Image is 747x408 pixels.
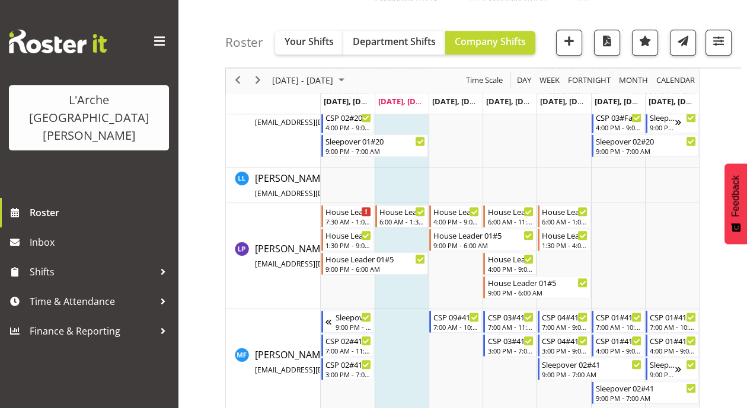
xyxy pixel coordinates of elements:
span: [DATE], [DATE] [595,96,649,107]
span: [DATE], [DATE] [649,96,703,107]
div: Lydia Peters"s event - House Leader 01#5 Begin From Wednesday, August 20, 2025 at 9:00:00 PM GMT+... [429,229,537,251]
span: [PERSON_NAME] [255,101,420,128]
span: Inbox [30,233,172,251]
div: 3:00 PM - 7:00 PM [325,370,371,379]
div: 9:00 PM - 7:00 AM [542,370,642,379]
div: Melissa Fry"s event - CSP 09#41 Begin From Wednesday, August 20, 2025 at 7:00:00 AM GMT+12:00 End... [429,310,482,333]
div: Melissa Fry"s event - CSP 02#41 Begin From Monday, August 18, 2025 at 7:00:00 AM GMT+12:00 Ends A... [321,334,374,356]
div: House Leader 01#5 [487,205,533,217]
a: [PERSON_NAME][EMAIL_ADDRESS][DOMAIN_NAME] [255,171,420,200]
span: Day [516,73,532,88]
div: Lydia Peters"s event - House Leader Begin From Monday, August 18, 2025 at 1:30:00 PM GMT+12:00 En... [321,229,374,251]
button: Time Scale [464,73,505,88]
div: Lydia Peters"s event - House Leader 01#5 Begin From Friday, August 22, 2025 at 6:00:00 AM GMT+12:... [538,205,590,227]
div: 9:00 PM - 6:00 AM [487,288,588,297]
div: 7:00 AM - 11:00 AM [325,346,371,355]
span: [DATE], [DATE] [486,96,540,107]
span: [DATE], [DATE] [432,96,486,107]
div: 9:00 PM - 7:00 AM [325,146,426,156]
div: Melissa Fry"s event - CSP 03#41 Begin From Thursday, August 21, 2025 at 7:00:00 AM GMT+12:00 Ends... [483,310,536,333]
span: Department Shifts [353,35,436,48]
div: 1:30 PM - 9:00 PM [325,240,371,250]
div: Leanne Smith"s event - CSP 02#20 Begin From Monday, August 18, 2025 at 4:00:00 PM GMT+12:00 Ends ... [321,111,374,133]
div: Lydia Peters"s event - House Leader 01#5 Begin From Thursday, August 21, 2025 at 9:00:00 PM GMT+1... [483,276,590,298]
div: CSP 04#41 [542,311,588,323]
div: Sleepover 02#20 [596,135,696,147]
span: Time Scale [465,73,504,88]
div: CSP 02#41 [325,335,371,346]
div: 7:00 AM - 10:00 AM [433,322,479,332]
div: 9:00 PM - 6:00 AM [433,240,534,250]
button: Download a PDF of the roster according to the set date range. [594,30,620,56]
div: Melissa Fry"s event - CSP 02#41 Begin From Monday, August 18, 2025 at 3:00:00 PM GMT+12:00 Ends A... [321,358,374,380]
div: CSP 02#41 [325,358,371,370]
div: 6:00 AM - 1:30 PM [379,217,425,226]
div: CSP 04#41 [542,335,588,346]
div: 9:00 PM - 7:00 AM [650,370,675,379]
div: Sleepover 02#41 [650,358,675,370]
div: Melissa Fry"s event - CSP 03#41 Begin From Thursday, August 21, 2025 at 3:00:00 PM GMT+12:00 Ends... [483,334,536,356]
div: 6:00 AM - 11:00 AM [487,217,533,226]
div: House Leader [325,229,371,241]
button: Filter Shifts [705,30,732,56]
span: Company Shifts [455,35,526,48]
div: House Leader 01#5 [325,205,371,217]
button: August 2025 [270,73,350,88]
div: next period [248,68,268,93]
div: previous period [228,68,248,93]
div: 9:00 PM - 7:00 AM [650,123,675,132]
div: 4:00 PM - 9:00 PM [596,346,641,355]
div: Lydia Peters"s event - House Leader 01#5 Begin From Monday, August 18, 2025 at 7:30:00 AM GMT+12:... [321,205,374,227]
div: CSP 01#41 [596,311,641,323]
button: Timeline Month [617,73,650,88]
div: House Leader 01#5 [487,277,588,288]
button: Your Shifts [275,31,343,54]
div: 9:00 PM - 7:00 AM [596,393,696,403]
a: [PERSON_NAME][EMAIL_ADDRESS][DOMAIN_NAME] [255,100,420,128]
div: Melissa Fry"s event - Sleepover 02#41 Begin From Saturday, August 23, 2025 at 9:00:00 PM GMT+12:0... [592,381,699,404]
div: Melissa Fry"s event - CSP 04#41 Begin From Friday, August 22, 2025 at 7:00:00 AM GMT+12:00 Ends A... [538,310,590,333]
div: CSP 03#41 [487,335,533,346]
div: August 18 - 24, 2025 [268,68,352,93]
div: CSP 01#41 [650,311,695,323]
div: Lydia Peters"s event - House Leader 01#5 Begin From Wednesday, August 20, 2025 at 4:00:00 PM GMT+... [429,205,482,227]
div: Sleepover 02#41 [336,311,371,323]
div: Sleepover 02#20 [650,111,675,123]
div: Lydia Peters"s event - House Leader 01#5 Begin From Friday, August 22, 2025 at 1:30:00 PM GMT+12:... [538,229,590,251]
button: Feedback - Show survey [724,163,747,244]
div: 7:00 AM - 10:00 AM [650,322,695,332]
a: [PERSON_NAME][EMAIL_ADDRESS][DOMAIN_NAME] [255,242,420,270]
button: Next [250,73,266,88]
span: Your Shifts [285,35,334,48]
button: Fortnight [566,73,613,88]
td: Lydia Peters resource [226,203,321,309]
div: Melissa Fry"s event - CSP 04#41 Begin From Friday, August 22, 2025 at 3:00:00 PM GMT+12:00 Ends A... [538,334,590,356]
div: CSP 01#41 [596,335,641,346]
h4: Roster [225,36,263,49]
div: 9:00 PM - 6:00 AM [325,264,426,274]
div: Sleepover 01#20 [325,135,426,147]
div: 9:00 PM - 7:00 AM [596,146,696,156]
button: Add a new shift [556,30,582,56]
div: House Leader 01#5 [542,205,588,217]
div: Leanne Smith"s event - Sleepover 02#20 Begin From Saturday, August 23, 2025 at 9:00:00 PM GMT+12:... [592,134,699,157]
div: Lydia Peters"s event - House Leader 01#5 Begin From Thursday, August 21, 2025 at 6:00:00 AM GMT+1... [483,205,536,227]
div: CSP 09#41 [433,311,479,323]
div: Melissa Fry"s event - CSP 01#41 Begin From Sunday, August 24, 2025 at 7:00:00 AM GMT+12:00 Ends A... [646,310,698,333]
div: Melissa Fry"s event - Sleepover 02#41 Begin From Sunday, August 24, 2025 at 9:00:00 PM GMT+12:00 ... [646,358,698,380]
div: Sleepover 02#41 [596,382,696,394]
button: Send a list of all shifts for the selected filtered period to all rostered employees. [670,30,696,56]
div: House Leader 01#5 [542,229,588,241]
div: 7:30 AM - 1:00 PM [325,217,371,226]
div: 3:00 PM - 7:00 PM [487,346,533,355]
span: Time & Attendance [30,293,154,310]
div: House Leader 01#5 [379,205,425,217]
div: House Leader 01#5 [433,205,479,217]
span: [EMAIL_ADDRESS][DOMAIN_NAME] [255,117,373,127]
span: Fortnight [567,73,612,88]
span: Week [538,73,561,88]
button: Highlight an important date within the roster. [632,30,658,56]
span: [EMAIL_ADDRESS][DOMAIN_NAME] [255,188,373,198]
div: Leanne Smith"s event - CSP 03#Farm Begin From Saturday, August 23, 2025 at 4:00:00 PM GMT+12:00 E... [592,111,644,133]
div: House Leader 01#5 [433,229,534,241]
